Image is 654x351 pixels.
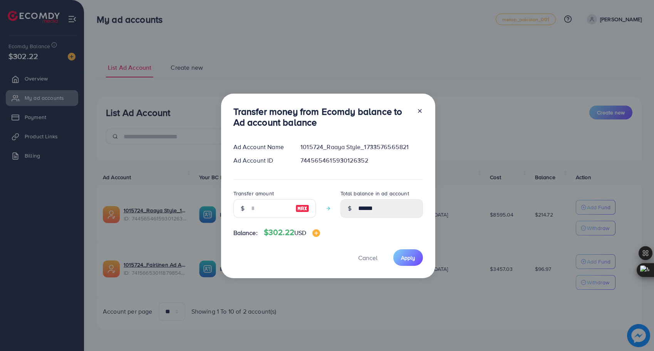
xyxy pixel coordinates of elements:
[358,254,377,262] span: Cancel
[227,143,295,151] div: Ad Account Name
[264,228,320,237] h4: $302.22
[294,156,429,165] div: 7445654615930126352
[340,190,409,197] label: Total balance in ad account
[233,106,411,128] h3: Transfer money from Ecomdy balance to Ad account balance
[295,204,309,213] img: image
[233,190,274,197] label: Transfer amount
[227,156,295,165] div: Ad Account ID
[401,254,415,262] span: Apply
[349,249,387,266] button: Cancel
[233,228,258,237] span: Balance:
[393,249,423,266] button: Apply
[312,229,320,237] img: image
[294,143,429,151] div: 1015724_Raaya Style_1733576565821
[294,228,306,237] span: USD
